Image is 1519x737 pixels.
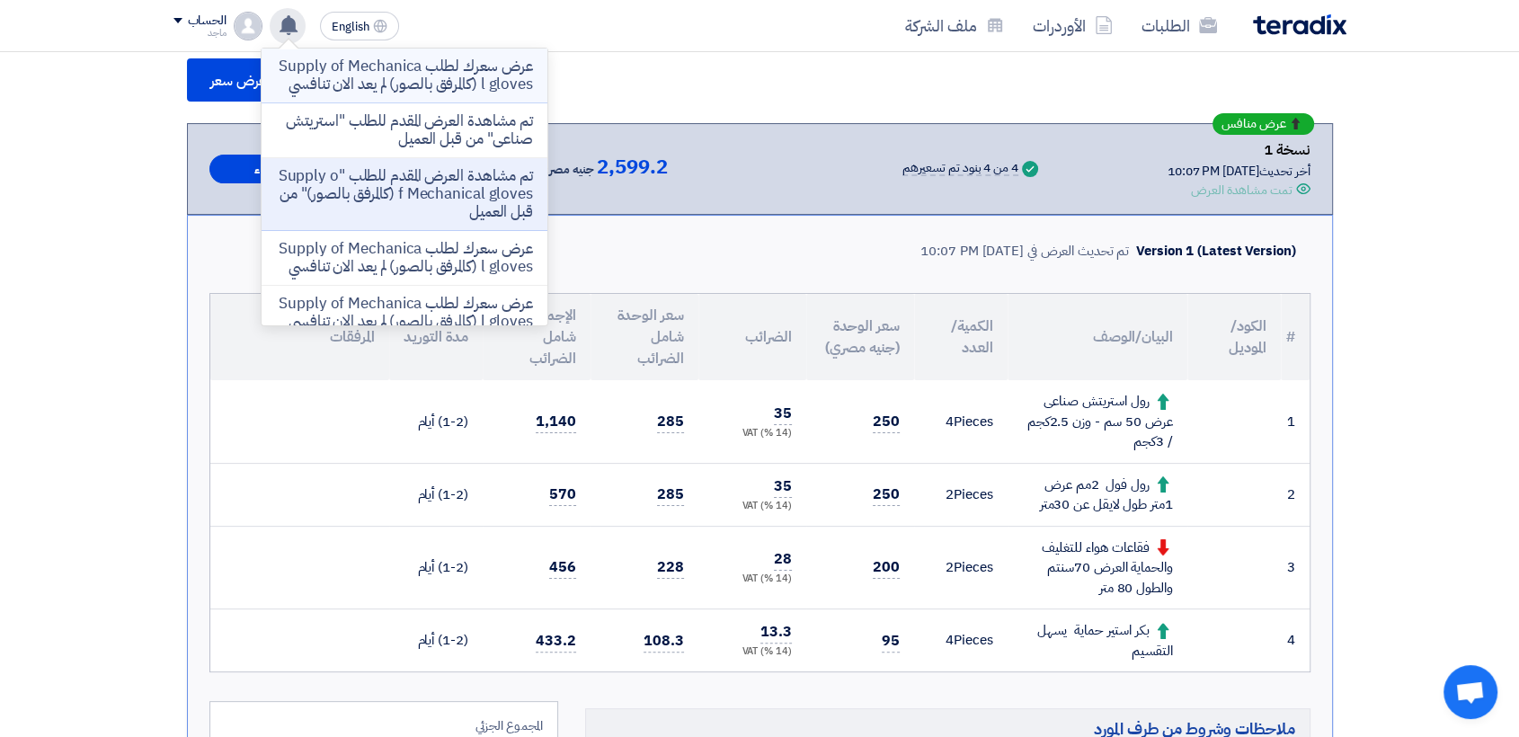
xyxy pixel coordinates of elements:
td: Pieces [914,526,1008,609]
div: (14 %) VAT [713,572,792,587]
p: عرض سعرك لطلب Supply of Mechanical gloves (كالمرفق بالصور) لم يعد الان تنافسي [276,295,533,331]
span: 285 [657,484,684,506]
button: English [320,12,399,40]
img: profile_test.png [234,12,262,40]
td: (1-2) أيام [389,380,483,463]
th: الكود/الموديل [1187,294,1281,380]
span: 35 [774,475,792,498]
a: Open chat [1443,665,1497,719]
p: تم مشاهدة العرض المقدم للطلب "Supply of Mechanical gloves (كالمرفق بالصور)" من قبل العميل [276,167,533,221]
div: بكر استير حماية يسهل التقسيم [1022,620,1173,661]
p: عرض سعرك لطلب Supply of Mechanical gloves (كالمرفق بالصور) لم يعد الان تنافسي [276,58,533,93]
span: 570 [549,484,576,506]
th: الضرائب [698,294,806,380]
span: عرض منافس [1221,118,1286,130]
a: الأوردرات [1018,4,1127,47]
span: 95 [882,630,900,653]
th: سعر الوحدة (جنيه مصري) [806,294,914,380]
div: رول استريتش صناعى عرض 50 سم - وزن 2.5كجم / 3كجم [1022,391,1173,452]
span: 35 [774,403,792,425]
button: تقديم عرض سعر [187,58,346,102]
span: 1,140 [536,411,576,433]
span: 456 [549,556,576,579]
td: Pieces [914,463,1008,526]
div: تم تحديث العرض في [DATE] 10:07 PM [920,241,1129,262]
div: نسخة 1 [1168,138,1310,162]
span: تقديم عرض سعر [210,74,301,88]
td: (1-2) أيام [389,463,483,526]
span: 4 [946,412,954,431]
span: 200 [873,556,900,579]
div: المجموع الجزئي [225,716,543,735]
div: 4 من 4 بنود تم تسعيرهم [902,162,1018,176]
div: (14 %) VAT [713,644,792,660]
td: 3 [1281,526,1310,609]
td: 2 [1281,463,1310,526]
span: 2 [946,557,954,577]
span: 108.3 [644,630,684,653]
td: 1 [1281,380,1310,463]
p: عرض سعرك لطلب Supply of Mechanical gloves (كالمرفق بالصور) لم يعد الان تنافسي [276,240,533,276]
td: Pieces [914,380,1008,463]
div: الحساب [188,13,227,29]
span: 2,599.2 [597,156,667,178]
span: 228 [657,556,684,579]
span: جنيه مصري [539,159,593,181]
a: ملف الشركة [891,4,1018,47]
span: 13.3 [760,621,792,644]
th: البيان/الوصف [1008,294,1187,380]
div: فقاعات هواء للتغليف والحماية العرض 70سنتم والطول 80 متر [1022,537,1173,599]
div: (14 %) VAT [713,499,792,514]
span: English [332,21,369,33]
span: 250 [873,411,900,433]
span: 433.2 [536,630,576,653]
p: تم مشاهدة العرض المقدم للطلب "استريتش صناعى" من قبل العميل [276,112,533,148]
td: Pieces [914,609,1008,672]
th: # [1281,294,1310,380]
span: 285 [657,411,684,433]
span: 28 [774,548,792,571]
th: الكمية/العدد [914,294,1008,380]
th: الإجمالي شامل الضرائب [483,294,591,380]
th: المرفقات [210,294,389,380]
div: أخر تحديث [DATE] 10:07 PM [1168,162,1310,181]
img: Teradix logo [1253,14,1346,35]
div: Version 1 (Latest Version) [1136,241,1295,262]
th: سعر الوحدة شامل الضرائب [591,294,698,380]
td: (1-2) أيام [389,609,483,672]
div: (14 %) VAT [713,426,792,441]
th: مدة التوريد [389,294,483,380]
td: (1-2) أيام [389,526,483,609]
a: الطلبات [1127,4,1231,47]
div: تمت مشاهدة العرض [1191,181,1292,200]
span: 2 [946,484,954,504]
span: 4 [946,630,954,650]
button: إخفاء [209,155,344,184]
span: 250 [873,484,900,506]
div: رول فول 2مم عرض 1متر طول لايقل عن 30متر [1022,475,1173,515]
td: 4 [1281,609,1310,672]
div: ماجد [173,28,227,38]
